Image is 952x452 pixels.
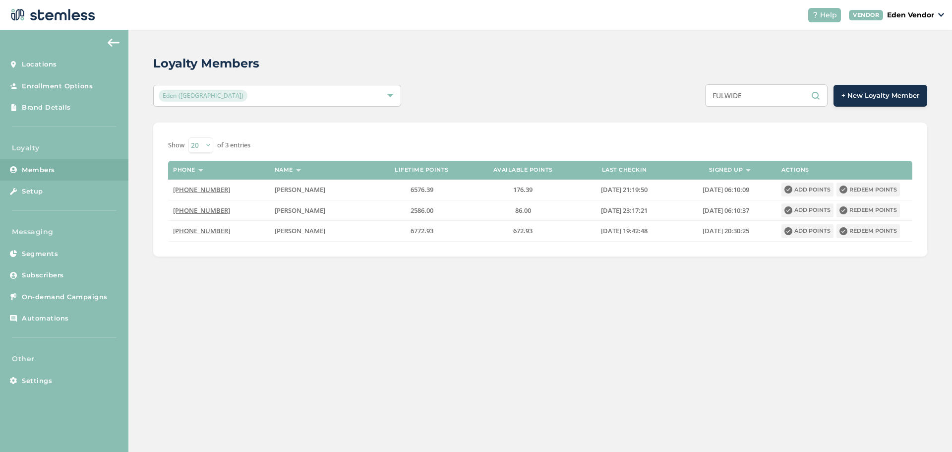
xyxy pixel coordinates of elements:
[173,206,264,215] label: (951) 263-0096
[411,206,433,215] span: 2586.00
[703,206,749,215] span: [DATE] 06:10:37
[376,186,467,194] label: 6576.39
[477,227,569,235] label: 672.93
[22,249,58,259] span: Segments
[217,140,250,150] label: of 3 entries
[841,91,919,101] span: + New Loyalty Member
[680,186,772,194] label: 2024-01-22 06:10:09
[159,90,247,102] span: Eden ([GEOGRAPHIC_DATA])
[275,185,325,194] span: [PERSON_NAME]
[746,169,751,172] img: icon-sort-1e1d7615.svg
[579,186,670,194] label: 2025-09-13 21:19:50
[513,226,533,235] span: 672.93
[173,226,230,235] span: [PHONE_NUMBER]
[275,226,325,235] span: [PERSON_NAME]
[168,140,184,150] label: Show
[781,183,833,196] button: Add points
[22,103,71,113] span: Brand Details
[411,185,433,194] span: 6576.39
[781,203,833,217] button: Add points
[703,185,749,194] span: [DATE] 06:10:09
[376,227,467,235] label: 6772.93
[198,169,203,172] img: icon-sort-1e1d7615.svg
[477,206,569,215] label: 86.00
[376,206,467,215] label: 2586.00
[836,224,900,238] button: Redeem points
[601,226,648,235] span: [DATE] 19:42:48
[602,167,647,173] label: Last checkin
[812,12,818,18] img: icon-help-white-03924b79.svg
[833,85,927,107] button: + New Loyalty Member
[275,227,366,235] label: Beth Ann Fulwider
[275,167,293,173] label: Name
[153,55,259,72] h2: Loyalty Members
[836,203,900,217] button: Redeem points
[938,13,944,17] img: icon_down-arrow-small-66adaf34.svg
[22,187,43,196] span: Setup
[22,165,55,175] span: Members
[836,183,900,196] button: Redeem points
[275,206,325,215] span: [PERSON_NAME]
[709,167,743,173] label: Signed up
[173,185,230,194] span: [PHONE_NUMBER]
[108,39,119,47] img: icon-arrow-back-accent-c549486e.svg
[275,186,366,194] label: LILYANNA L FULWIDER
[776,161,912,180] th: Actions
[705,84,828,107] input: Search
[680,227,772,235] label: 2024-06-03 20:30:25
[173,167,195,173] label: Phone
[515,206,531,215] span: 86.00
[887,10,934,20] p: Eden Vendor
[849,10,883,20] div: VENDOR
[513,185,533,194] span: 176.39
[395,167,449,173] label: Lifetime points
[493,167,553,173] label: Available points
[22,314,69,323] span: Automations
[22,60,57,69] span: Locations
[22,270,64,280] span: Subscribers
[411,226,433,235] span: 6772.93
[296,169,301,172] img: icon-sort-1e1d7615.svg
[8,5,95,25] img: logo-dark-0685b13c.svg
[477,186,569,194] label: 176.39
[173,206,230,215] span: [PHONE_NUMBER]
[902,404,952,452] iframe: Chat Widget
[173,227,264,235] label: (918) 715-5571
[275,206,366,215] label: Beth Ann Fulwider
[781,224,833,238] button: Add points
[173,186,264,194] label: (539) 286-3046
[820,10,837,20] span: Help
[22,81,93,91] span: Enrollment Options
[579,227,670,235] label: 2025-09-11 19:42:48
[579,206,670,215] label: 2023-01-19 23:17:21
[22,376,52,386] span: Settings
[22,292,108,302] span: On-demand Campaigns
[680,206,772,215] label: 2024-01-22 06:10:37
[601,185,648,194] span: [DATE] 21:19:50
[703,226,749,235] span: [DATE] 20:30:25
[601,206,648,215] span: [DATE] 23:17:21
